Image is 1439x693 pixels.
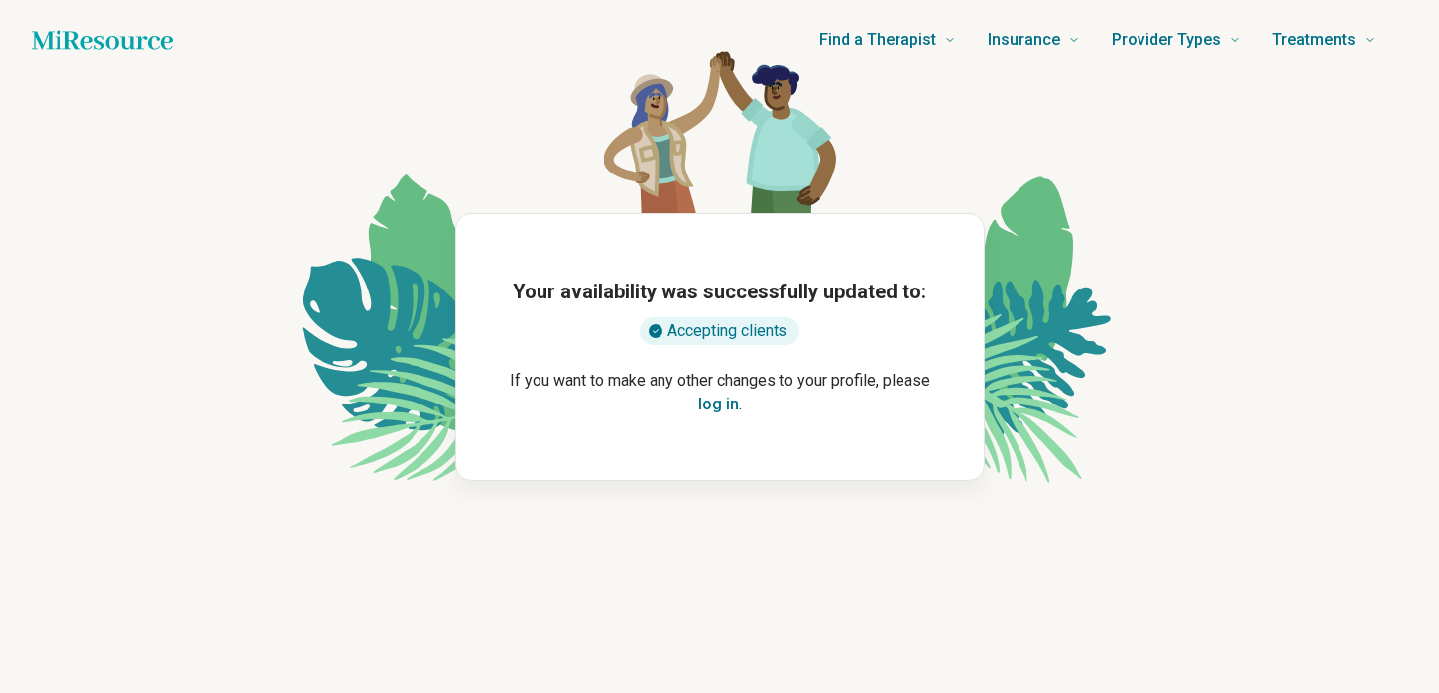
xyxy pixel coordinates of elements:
span: Provider Types [1112,26,1221,54]
div: Accepting clients [640,317,799,345]
span: Treatments [1272,26,1356,54]
span: Insurance [988,26,1060,54]
p: If you want to make any other changes to your profile, please . [488,369,952,416]
button: log in [698,393,739,416]
h1: Your availability was successfully updated to: [513,278,926,305]
a: Home page [32,20,173,59]
span: Find a Therapist [819,26,936,54]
